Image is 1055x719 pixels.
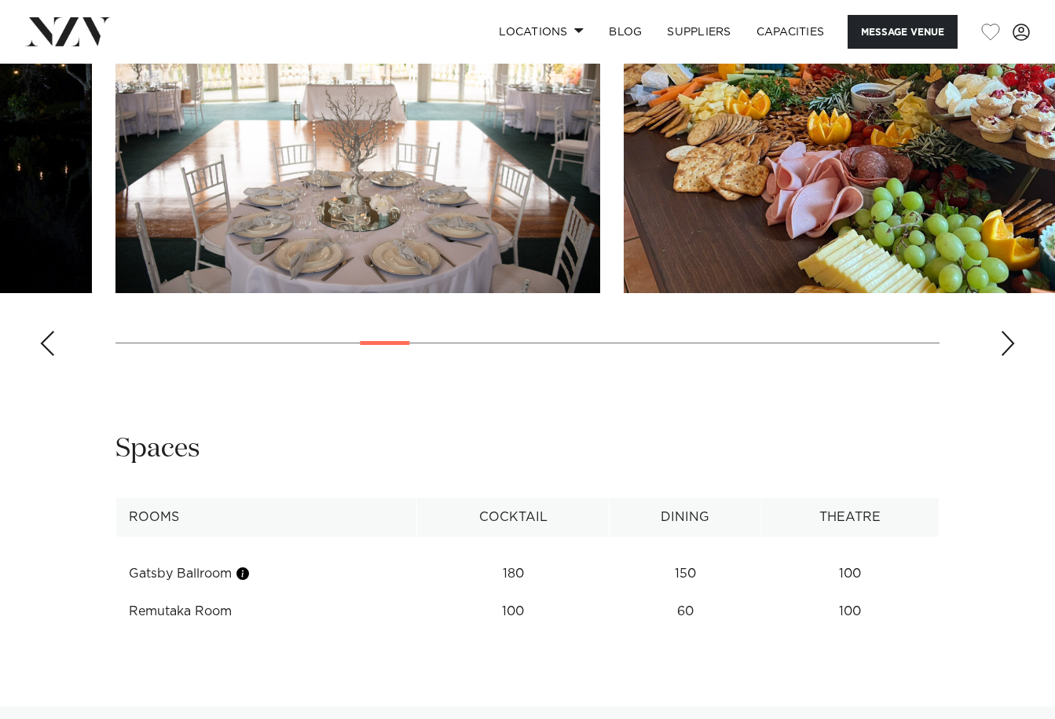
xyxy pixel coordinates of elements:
a: Capacities [744,15,837,49]
th: Dining [609,498,761,537]
th: Cocktail [417,498,610,537]
button: Message Venue [848,15,958,49]
a: Locations [486,15,596,49]
td: 100 [761,555,939,593]
td: Gatsby Ballroom [116,555,417,593]
th: Theatre [761,498,939,537]
td: 60 [609,592,761,631]
td: 180 [417,555,610,593]
td: 100 [761,592,939,631]
td: 150 [609,555,761,593]
th: Rooms [116,498,417,537]
a: SUPPLIERS [654,15,743,49]
h2: Spaces [115,431,200,467]
img: nzv-logo.png [25,17,111,46]
a: BLOG [596,15,654,49]
td: 100 [417,592,610,631]
td: Remutaka Room [116,592,417,631]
